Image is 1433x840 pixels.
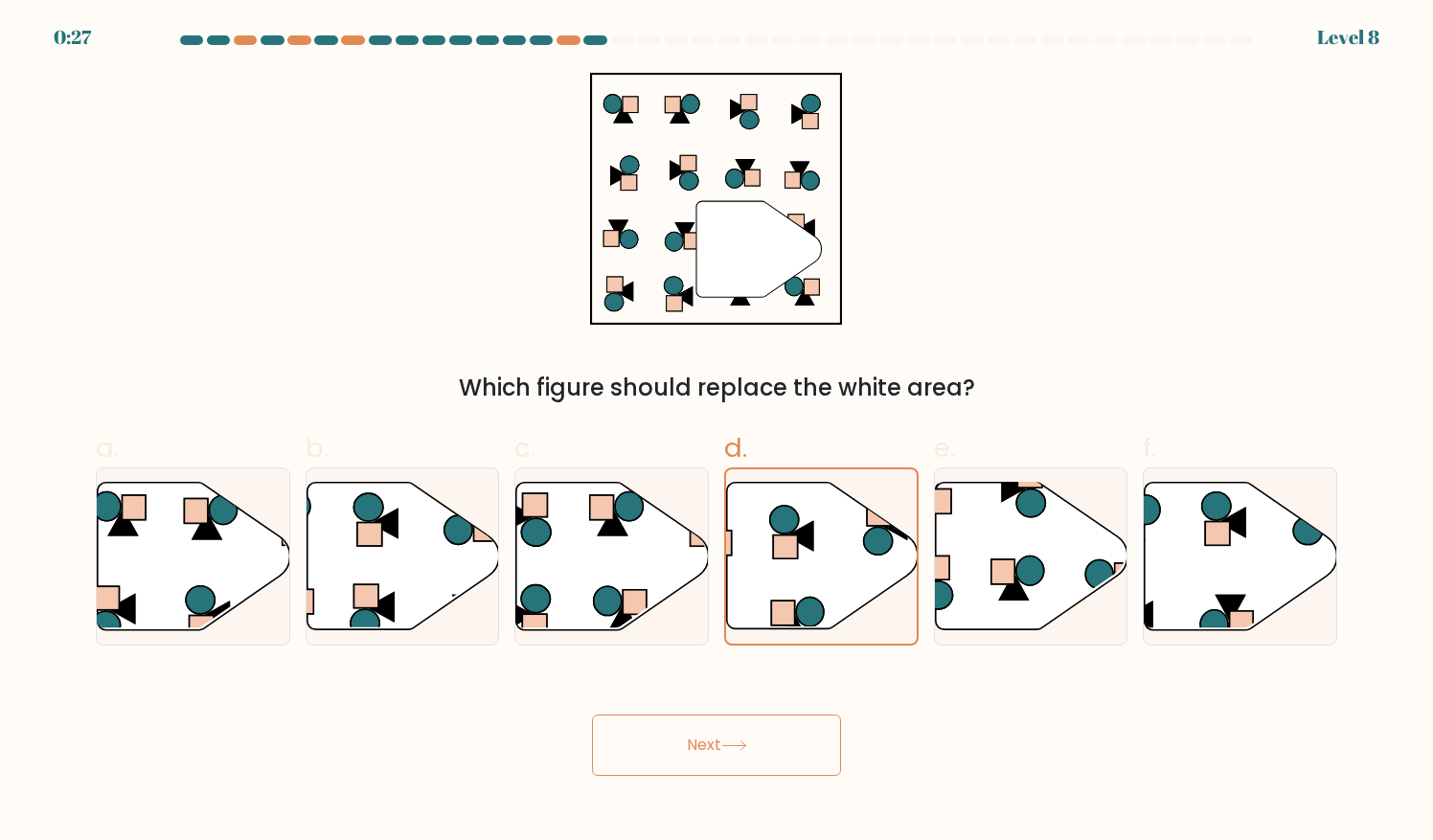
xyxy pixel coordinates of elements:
span: c. [514,429,535,466]
span: a. [96,429,119,466]
span: b. [306,429,329,466]
div: Level 8 [1317,23,1379,52]
span: d. [724,429,747,466]
div: Which figure should replace the white area? [107,371,1326,405]
span: e. [934,429,955,466]
span: f. [1143,429,1156,466]
div: 0:27 [54,23,91,52]
button: Next [592,715,841,776]
g: " [696,201,822,297]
